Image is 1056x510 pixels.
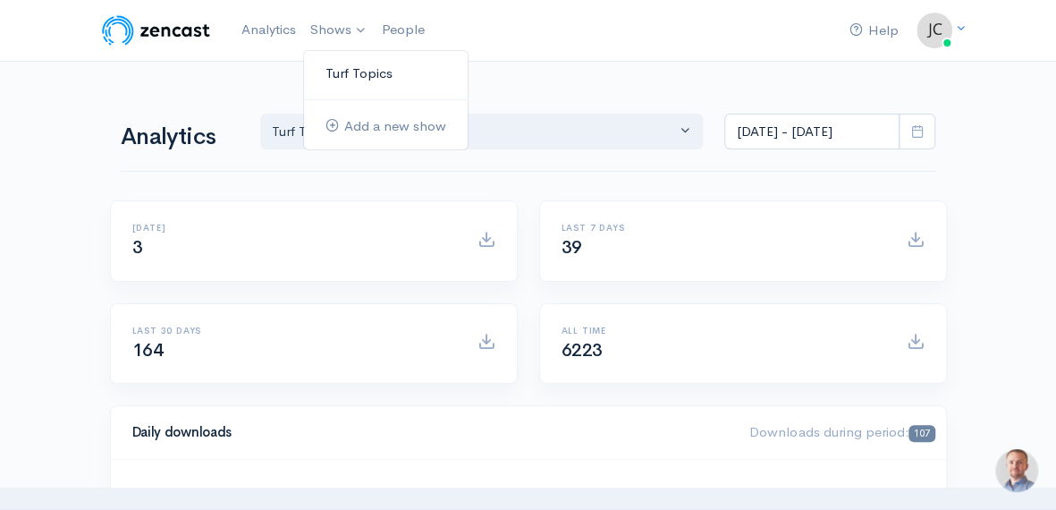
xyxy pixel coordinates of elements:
[284,383,299,392] tspan: GIF
[121,124,239,150] h1: Analytics
[562,339,603,361] span: 6223
[132,425,729,440] h4: Daily downloads
[99,13,213,48] img: ZenCast Logo
[562,223,885,233] h6: Last 7 days
[995,449,1038,492] iframe: gist-messenger-bubble-iframe
[375,11,432,49] a: People
[132,326,456,336] h6: Last 30 days
[917,13,952,48] img: ...
[132,223,456,233] h6: [DATE]
[99,33,245,45] div: Typically replies in a few hours
[303,50,469,150] ul: Shows
[272,363,310,413] button: />GIF
[724,114,900,150] input: analytics date range selector
[908,425,934,442] span: 107
[304,111,468,142] a: Add a new show
[272,122,676,142] div: Turf Topics
[279,379,303,395] g: />
[54,13,86,45] img: US
[303,11,375,50] a: Shows
[132,236,143,259] span: 3
[132,339,164,361] span: 164
[842,12,906,50] a: Help
[54,11,335,47] div: USBenTypically replies in a few hours
[99,11,245,30] div: Ben
[234,11,303,49] a: Analytics
[562,236,582,259] span: 39
[749,423,934,440] span: Downloads during period:
[304,58,468,89] a: Turf Topics
[260,114,704,150] button: Turf Topics
[562,326,885,336] h6: All time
